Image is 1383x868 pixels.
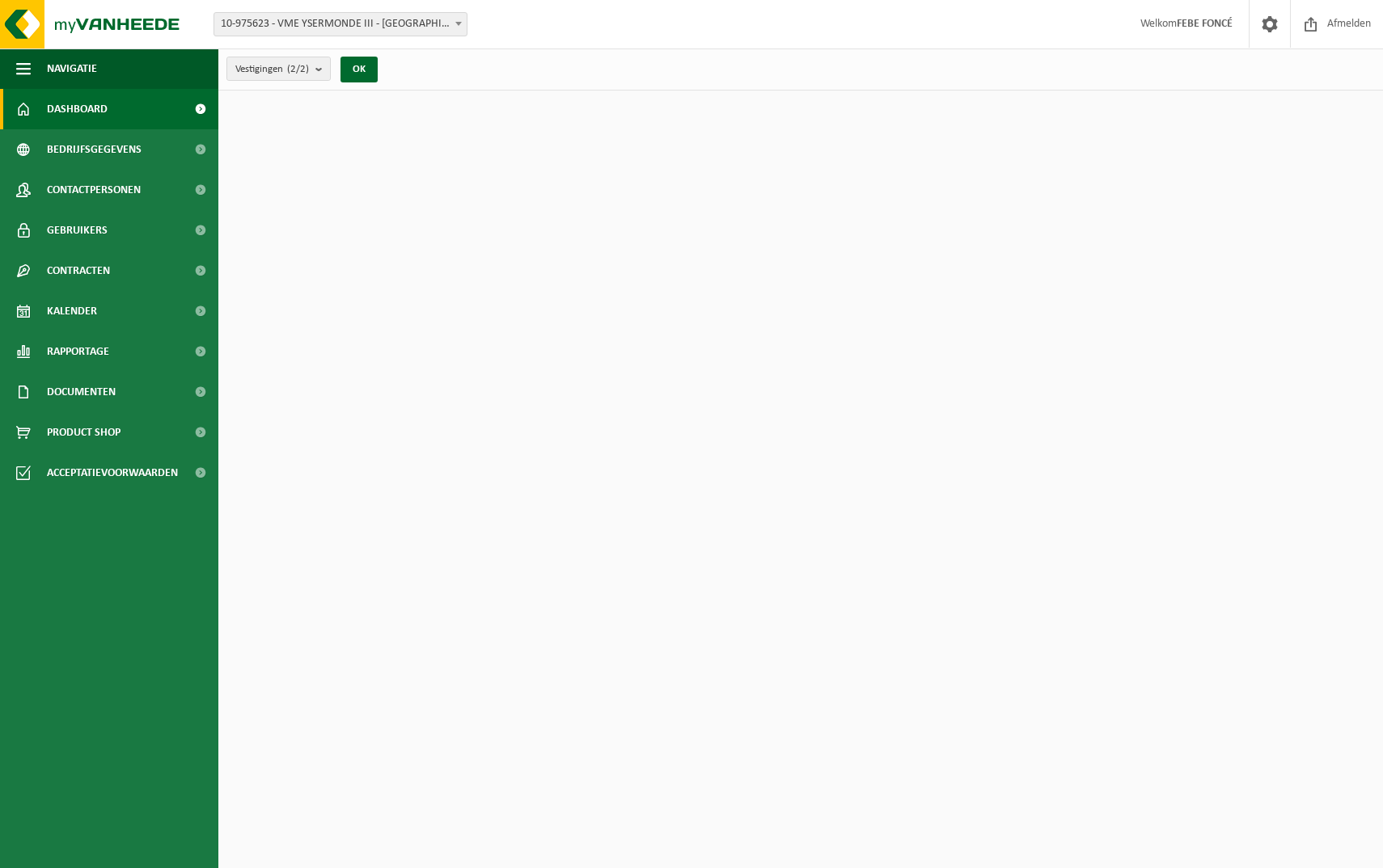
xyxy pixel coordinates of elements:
span: Vestigingen [235,57,309,82]
span: Product Shop [47,412,121,453]
button: Vestigingen(2/2) [226,57,331,81]
span: Contactpersonen [47,170,141,210]
span: Bedrijfsgegevens [47,129,142,170]
count: (2/2) [287,64,309,74]
span: Acceptatievoorwaarden [47,453,178,493]
span: Documenten [47,372,116,412]
span: 10-975623 - VME YSERMONDE III - NIEUWPOORT [214,13,467,36]
strong: FEBE FONCÉ [1177,18,1233,30]
button: OK [340,57,378,82]
span: Navigatie [47,48,97,89]
span: Contracten [47,251,110,291]
span: Rapportage [47,331,109,372]
span: 10-975623 - VME YSERMONDE III - NIEUWPOORT [214,12,467,36]
span: Kalender [47,291,97,331]
span: Gebruikers [47,210,108,251]
span: Dashboard [47,89,108,129]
